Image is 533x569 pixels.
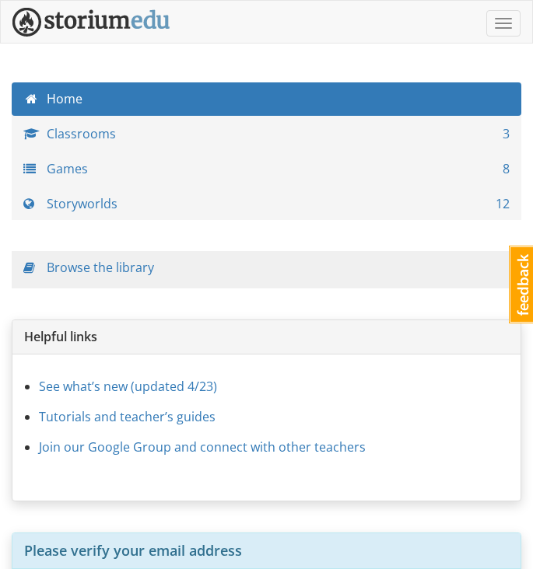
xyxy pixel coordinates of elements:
[503,160,510,178] span: 8
[39,378,217,395] a: See what’s new (updated 4/23)
[12,187,521,221] a: Storyworlds 12
[503,125,510,143] span: 3
[12,82,521,116] a: Home
[12,320,521,354] div: Helpful links
[12,117,521,151] a: Classrooms 3
[47,259,154,276] a: Browse the library
[39,408,216,425] a: Tutorials and teacher’s guides
[12,152,521,186] a: Games 8
[39,438,366,456] a: Join our Google Group and connect with other teachers
[24,541,242,560] span: Please verify your email address
[496,195,510,213] span: 12
[12,8,170,37] img: StoriumEDU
